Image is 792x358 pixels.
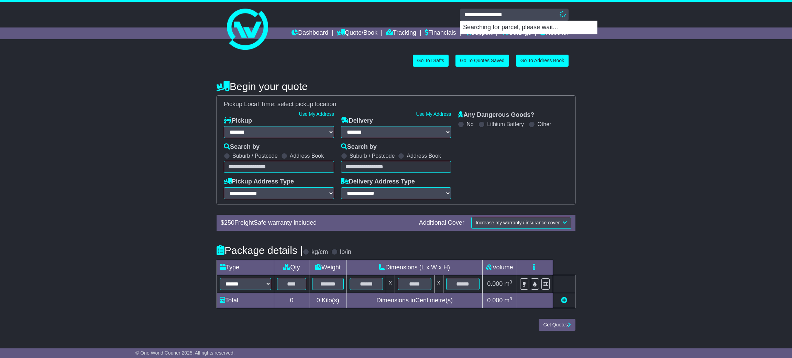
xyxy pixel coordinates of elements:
label: Lithium Battery [487,121,524,127]
label: Any Dangerous Goods? [458,111,534,119]
div: Pickup Local Time: [220,101,572,108]
td: Type [217,260,274,275]
td: Dimensions (L x W x H) [346,260,482,275]
a: Add new item [561,297,567,304]
a: Use My Address [416,111,451,117]
td: 0 [274,293,309,308]
a: Quote/Book [337,27,377,39]
span: 0.000 [487,280,503,287]
a: Go To Address Book [516,55,569,67]
sup: 3 [509,296,512,301]
label: lb/in [340,248,351,256]
h4: Begin your quote [217,81,575,92]
a: Dashboard [291,27,328,39]
div: $ FreightSafe warranty included [217,219,416,227]
button: Increase my warranty / insurance cover [471,217,571,229]
span: m [504,280,512,287]
h4: Package details | [217,245,303,256]
label: Pickup [224,117,252,125]
td: Weight [309,260,346,275]
label: Search by [341,143,377,151]
div: Additional Cover [416,219,468,227]
label: Delivery Address Type [341,178,415,186]
td: x [386,275,395,293]
label: Address Book [407,153,441,159]
label: Delivery [341,117,373,125]
a: Go To Drafts [413,55,449,67]
span: select pickup location [277,101,336,108]
label: Address Book [290,153,324,159]
td: Kilo(s) [309,293,346,308]
a: Tracking [386,27,416,39]
sup: 3 [509,279,512,284]
a: Go To Quotes Saved [455,55,509,67]
span: m [504,297,512,304]
a: Use My Address [299,111,334,117]
a: Financials [425,27,456,39]
label: Search by [224,143,260,151]
span: Increase my warranty / insurance cover [476,220,560,225]
label: kg/cm [311,248,328,256]
label: Pickup Address Type [224,178,294,186]
label: No [466,121,473,127]
td: Dimensions in Centimetre(s) [346,293,482,308]
span: 250 [224,219,234,226]
td: x [434,275,443,293]
span: © One World Courier 2025. All rights reserved. [135,350,235,356]
label: Suburb / Postcode [232,153,278,159]
button: Get Quotes [539,319,575,331]
label: Other [537,121,551,127]
label: Suburb / Postcode [350,153,395,159]
td: Total [217,293,274,308]
span: 0.000 [487,297,503,304]
p: Searching for parcel, please wait... [460,21,597,34]
td: Volume [482,260,517,275]
td: Qty [274,260,309,275]
span: 0 [317,297,320,304]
